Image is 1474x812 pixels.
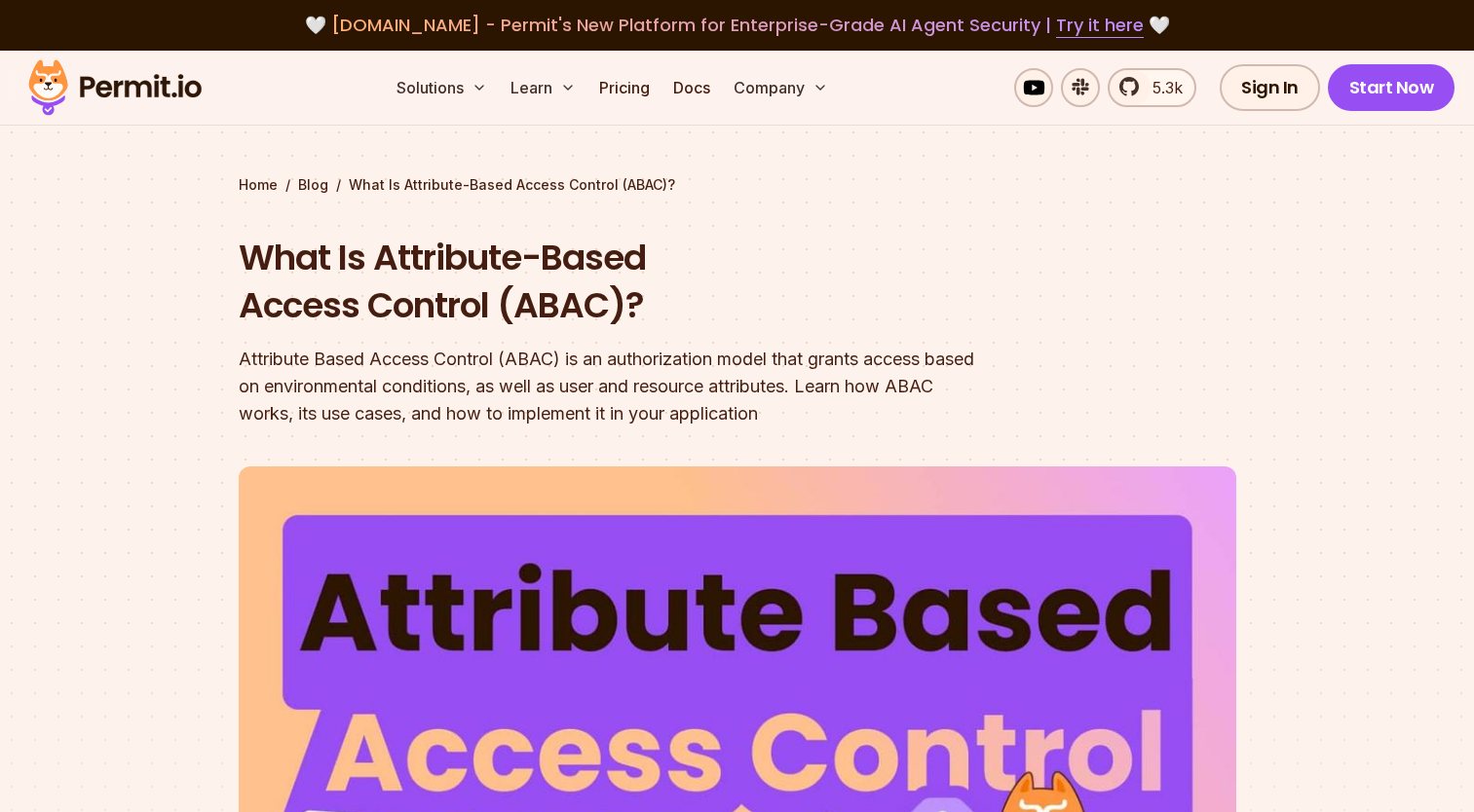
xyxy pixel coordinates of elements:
[331,13,1144,37] span: [DOMAIN_NAME] - Permit's New Platform for Enterprise-Grade AI Agent Security |
[298,175,328,195] a: Blog
[665,68,718,107] a: Docs
[1141,76,1183,99] span: 5.3k
[19,55,210,121] img: Permit logo
[1220,64,1320,111] a: Sign In
[591,68,658,107] a: Pricing
[239,346,987,427] div: Attribute Based Access Control (ABAC) is an authorization model that grants access based on envir...
[389,68,495,107] button: Solutions
[503,68,584,107] button: Learn
[1328,64,1455,111] a: Start Now
[239,175,1236,195] div: / /
[1056,13,1144,38] a: Try it here
[726,68,836,107] button: Company
[47,12,1427,39] div: 🤍 🤍
[239,234,987,330] h1: What Is Attribute-Based Access Control (ABAC)?
[1108,68,1196,107] a: 5.3k
[239,175,278,195] a: Home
